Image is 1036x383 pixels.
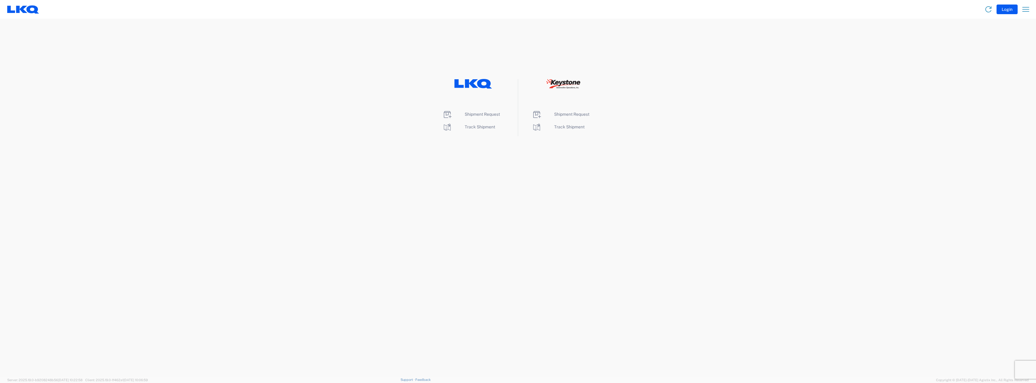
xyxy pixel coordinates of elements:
[401,378,416,381] a: Support
[465,124,495,129] span: Track Shipment
[415,378,431,381] a: Feedback
[532,112,589,117] a: Shipment Request
[442,124,495,129] a: Track Shipment
[7,378,83,382] span: Server: 2025.19.0-b9208248b56
[123,378,148,382] span: [DATE] 10:06:59
[554,124,585,129] span: Track Shipment
[442,112,500,117] a: Shipment Request
[997,5,1018,14] button: Login
[58,378,83,382] span: [DATE] 10:22:58
[532,124,585,129] a: Track Shipment
[554,112,589,117] span: Shipment Request
[936,377,1029,383] span: Copyright © [DATE]-[DATE] Agistix Inc., All Rights Reserved
[465,112,500,117] span: Shipment Request
[85,378,148,382] span: Client: 2025.19.0-1f462a1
